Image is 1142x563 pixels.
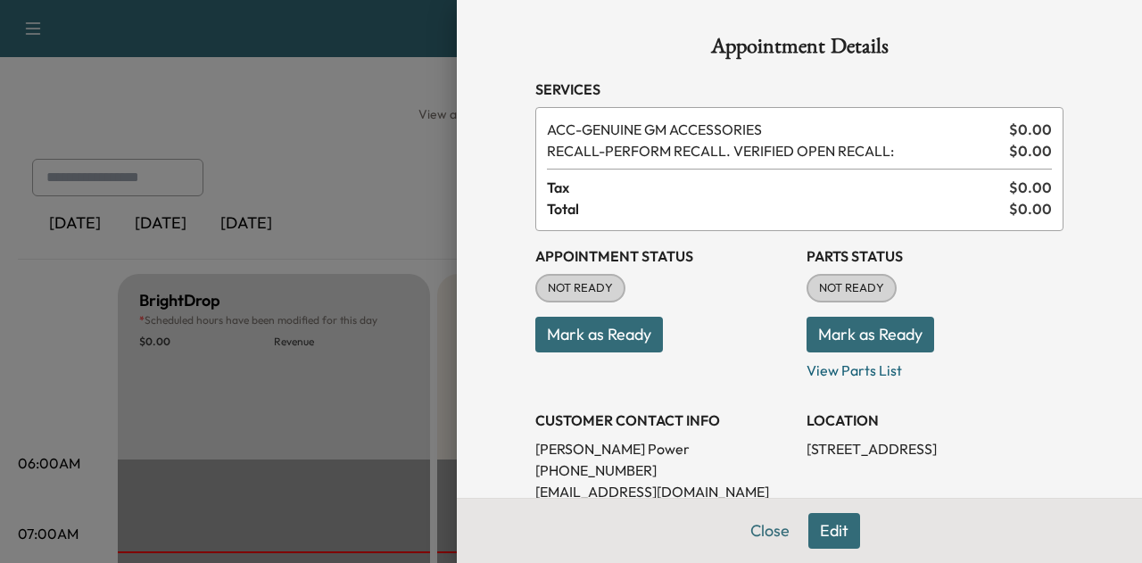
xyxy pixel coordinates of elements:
[535,317,663,352] button: Mark as Ready
[808,279,895,297] span: NOT READY
[808,513,860,549] button: Edit
[535,481,792,502] p: [EMAIL_ADDRESS][DOMAIN_NAME]
[547,198,1009,219] span: Total
[807,245,1063,267] h3: Parts Status
[535,245,792,267] h3: Appointment Status
[535,438,792,460] p: [PERSON_NAME] Power
[537,279,624,297] span: NOT READY
[807,352,1063,381] p: View Parts List
[1009,177,1052,198] span: $ 0.00
[807,317,934,352] button: Mark as Ready
[535,36,1063,64] h1: Appointment Details
[535,410,792,431] h3: CUSTOMER CONTACT INFO
[535,79,1063,100] h3: Services
[807,410,1063,431] h3: LOCATION
[547,119,1002,140] span: GENUINE GM ACCESSORIES
[535,460,792,481] p: [PHONE_NUMBER]
[547,177,1009,198] span: Tax
[739,513,801,549] button: Close
[807,438,1063,460] p: [STREET_ADDRESS]
[547,140,1002,161] span: PERFORM RECALL. VERIFIED OPEN RECALL:
[1009,119,1052,140] span: $ 0.00
[1009,140,1052,161] span: $ 0.00
[1009,198,1052,219] span: $ 0.00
